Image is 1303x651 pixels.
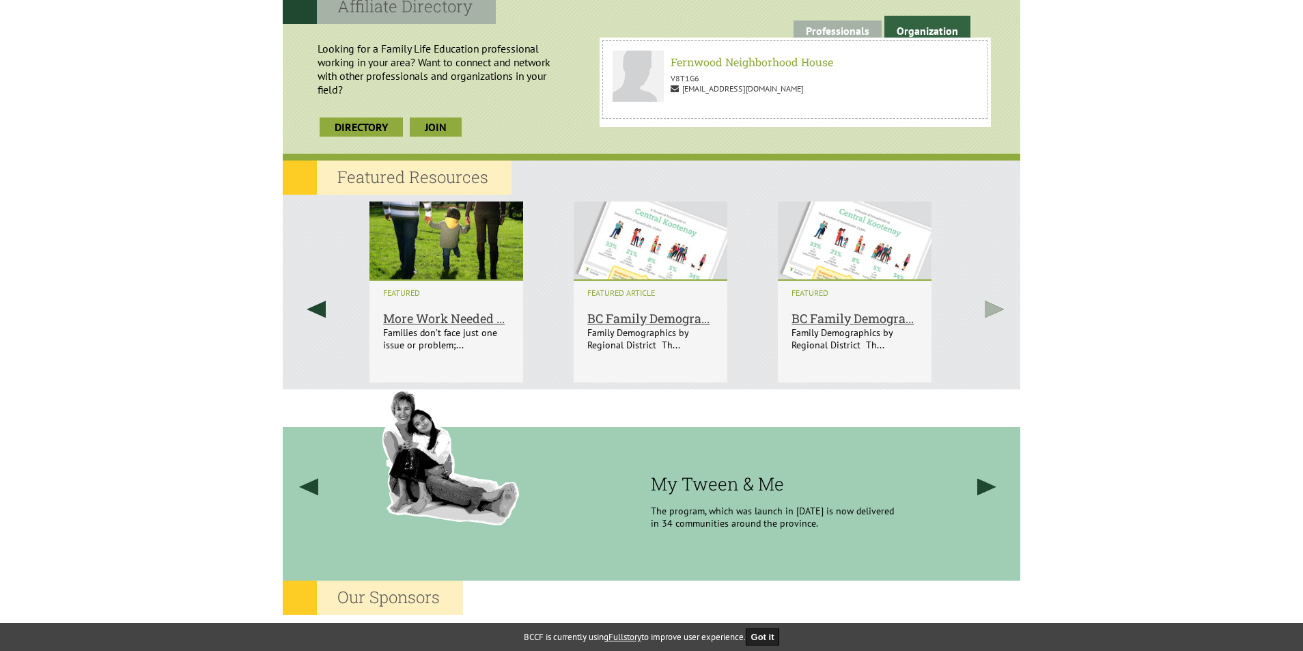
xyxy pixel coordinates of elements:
[791,281,918,327] a: BC Family Demogra...
[778,195,931,279] img: BC Family Demographic Infographics
[382,389,519,525] img: History Filler Image
[613,51,664,102] img: Fernwood Neighborhood House Rana
[617,55,972,69] h6: Fernwood Neighborhood House
[574,195,727,279] img: BC Family Demographic Infographics
[791,327,918,351] p: Family Demographics by Regional District Th...
[651,472,899,495] h3: My Tween & Me
[746,628,780,646] button: Got it
[320,117,403,137] a: Directory
[283,581,463,615] h2: Our Sponsors
[283,161,512,195] h2: Featured Resources
[651,505,899,529] p: The program, which was launch in [DATE] is now delivered in 34 communities around the province.
[383,288,509,298] i: FEATURED
[587,327,714,351] p: Family Demographics by Regional District Th...
[794,20,882,42] a: Professionals
[383,327,509,351] p: Families don’t face just one issue or problem;...
[383,281,509,327] a: More Work Needed ...
[369,195,523,279] img: More Work Needed to Help Families
[608,631,641,643] a: Fullstory
[671,83,804,94] span: [EMAIL_ADDRESS][DOMAIN_NAME]
[791,288,918,298] i: FEATURED
[290,35,593,103] p: Looking for a Family Life Education professional working in your area? Want to connect and networ...
[884,16,970,42] a: Organization
[410,117,462,137] a: join
[613,73,977,83] p: V8T1G6
[606,44,983,115] a: Fernwood Neighborhood House Rana Fernwood Neighborhood House V8T1G6 [EMAIL_ADDRESS][DOMAIN_NAME]
[587,281,714,327] a: BC Family Demogra...
[587,288,714,298] i: FEATURED Article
